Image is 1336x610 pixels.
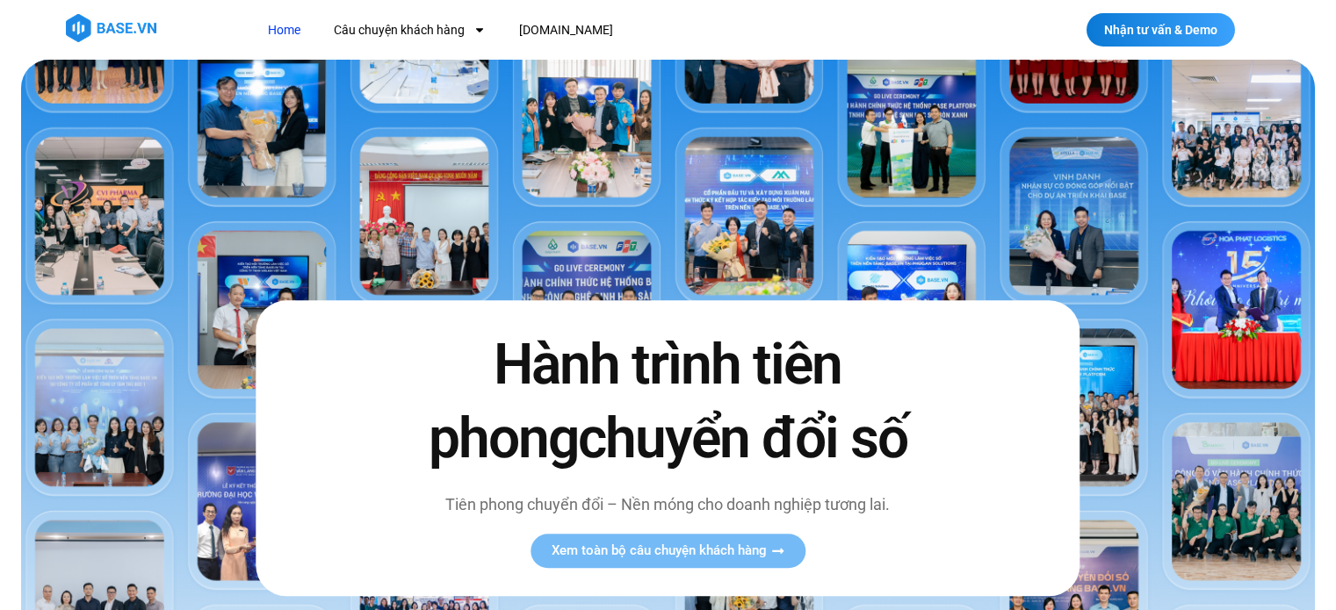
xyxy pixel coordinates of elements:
[1087,13,1235,47] a: Nhận tư vấn & Demo
[255,14,314,47] a: Home
[391,492,944,516] p: Tiên phong chuyển đổi – Nền móng cho doanh nghiệp tương lai.
[506,14,626,47] a: [DOMAIN_NAME]
[1104,24,1217,36] span: Nhận tư vấn & Demo
[578,405,907,471] span: chuyển đổi số
[321,14,499,47] a: Câu chuyện khách hàng
[531,534,805,568] a: Xem toàn bộ câu chuyện khách hàng
[255,14,935,47] nav: Menu
[391,329,944,475] h2: Hành trình tiên phong
[552,544,767,557] span: Xem toàn bộ câu chuyện khách hàng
